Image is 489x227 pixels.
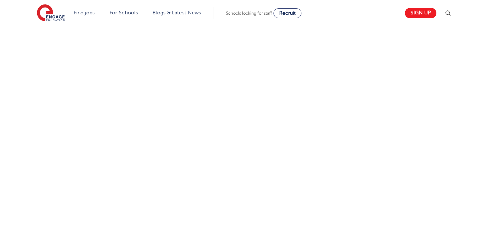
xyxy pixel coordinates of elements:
[226,11,272,16] span: Schools looking for staff
[37,4,65,22] img: Engage Education
[74,10,95,15] a: Find jobs
[279,10,296,16] span: Recruit
[110,10,138,15] a: For Schools
[405,8,436,18] a: Sign up
[273,8,301,18] a: Recruit
[152,10,201,15] a: Blogs & Latest News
